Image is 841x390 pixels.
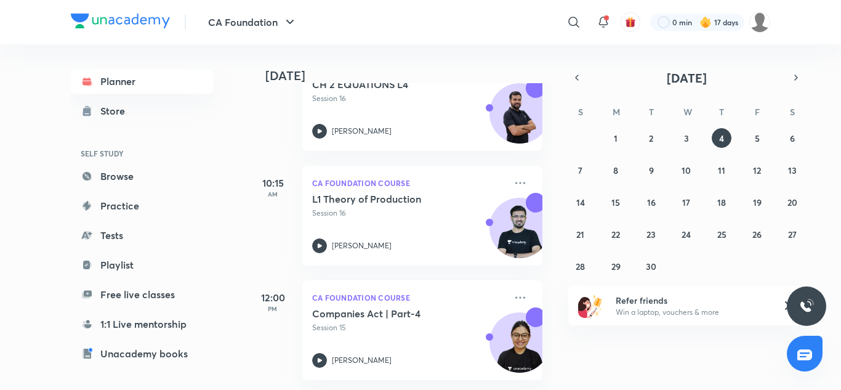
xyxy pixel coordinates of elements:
[646,229,656,240] abbr: September 23, 2025
[642,192,661,212] button: September 16, 2025
[71,14,170,28] img: Company Logo
[606,224,626,244] button: September 22, 2025
[576,261,585,272] abbr: September 28, 2025
[614,132,618,144] abbr: September 1, 2025
[783,128,802,148] button: September 6, 2025
[71,312,214,336] a: 1:1 Live mentorship
[312,307,465,320] h5: Companies Act | Part-4
[719,132,724,144] abbr: September 4, 2025
[677,160,696,180] button: September 10, 2025
[755,106,760,118] abbr: Friday
[799,299,814,314] img: ttu
[790,132,795,144] abbr: September 6, 2025
[646,261,656,272] abbr: September 30, 2025
[578,106,583,118] abbr: Sunday
[749,12,770,33] img: kashish kumari
[649,106,654,118] abbr: Tuesday
[578,165,582,176] abbr: September 7, 2025
[606,128,626,148] button: September 1, 2025
[667,70,707,86] span: [DATE]
[571,160,590,180] button: September 7, 2025
[649,132,653,144] abbr: September 2, 2025
[100,104,132,118] div: Store
[312,93,505,104] p: Session 16
[490,319,549,378] img: Avatar
[71,69,214,94] a: Planner
[71,143,214,164] h6: SELF STUDY
[783,192,802,212] button: September 20, 2025
[312,290,505,305] p: CA Foundation Course
[248,305,297,312] p: PM
[571,256,590,276] button: September 28, 2025
[677,192,696,212] button: September 17, 2025
[753,165,761,176] abbr: September 12, 2025
[616,307,767,318] p: Win a laptop, vouchers & more
[71,164,214,189] a: Browse
[201,10,305,35] button: CA Foundation
[783,160,802,180] button: September 13, 2025
[788,229,797,240] abbr: September 27, 2025
[625,17,636,28] img: avatar
[248,176,297,190] h5: 10:15
[747,160,767,180] button: September 12, 2025
[490,205,549,264] img: Avatar
[642,160,661,180] button: September 9, 2025
[790,106,795,118] abbr: Saturday
[677,128,696,148] button: September 3, 2025
[571,224,590,244] button: September 21, 2025
[332,240,392,251] p: [PERSON_NAME]
[647,197,656,208] abbr: September 16, 2025
[332,126,392,137] p: [PERSON_NAME]
[490,90,549,149] img: Avatar
[606,160,626,180] button: September 8, 2025
[649,165,654,176] abbr: September 9, 2025
[642,224,661,244] button: September 23, 2025
[606,256,626,276] button: September 29, 2025
[753,197,762,208] abbr: September 19, 2025
[576,229,584,240] abbr: September 21, 2025
[712,224,731,244] button: September 25, 2025
[755,132,760,144] abbr: September 5, 2025
[71,193,214,218] a: Practice
[719,106,724,118] abbr: Thursday
[71,282,214,307] a: Free live classes
[312,193,465,205] h5: L1 Theory of Production
[747,224,767,244] button: September 26, 2025
[788,165,797,176] abbr: September 13, 2025
[718,165,725,176] abbr: September 11, 2025
[682,229,691,240] abbr: September 24, 2025
[717,197,726,208] abbr: September 18, 2025
[616,294,767,307] h6: Refer friends
[248,190,297,198] p: AM
[613,106,620,118] abbr: Monday
[265,68,555,83] h4: [DATE]
[611,261,621,272] abbr: September 29, 2025
[312,322,505,333] p: Session 15
[71,14,170,31] a: Company Logo
[683,106,692,118] abbr: Wednesday
[578,293,603,318] img: referral
[712,192,731,212] button: September 18, 2025
[611,197,620,208] abbr: September 15, 2025
[642,256,661,276] button: September 30, 2025
[621,12,640,32] button: avatar
[71,99,214,123] a: Store
[312,78,465,91] h5: CH 2 EQUATIONS L4
[684,132,689,144] abbr: September 3, 2025
[71,253,214,277] a: Playlist
[712,128,731,148] button: September 4, 2025
[682,197,690,208] abbr: September 17, 2025
[576,197,585,208] abbr: September 14, 2025
[677,224,696,244] button: September 24, 2025
[606,192,626,212] button: September 15, 2025
[747,192,767,212] button: September 19, 2025
[787,197,797,208] abbr: September 20, 2025
[752,229,762,240] abbr: September 26, 2025
[712,160,731,180] button: September 11, 2025
[585,69,787,86] button: [DATE]
[642,128,661,148] button: September 2, 2025
[312,176,505,190] p: CA Foundation Course
[699,16,712,28] img: streak
[71,341,214,366] a: Unacademy books
[571,192,590,212] button: September 14, 2025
